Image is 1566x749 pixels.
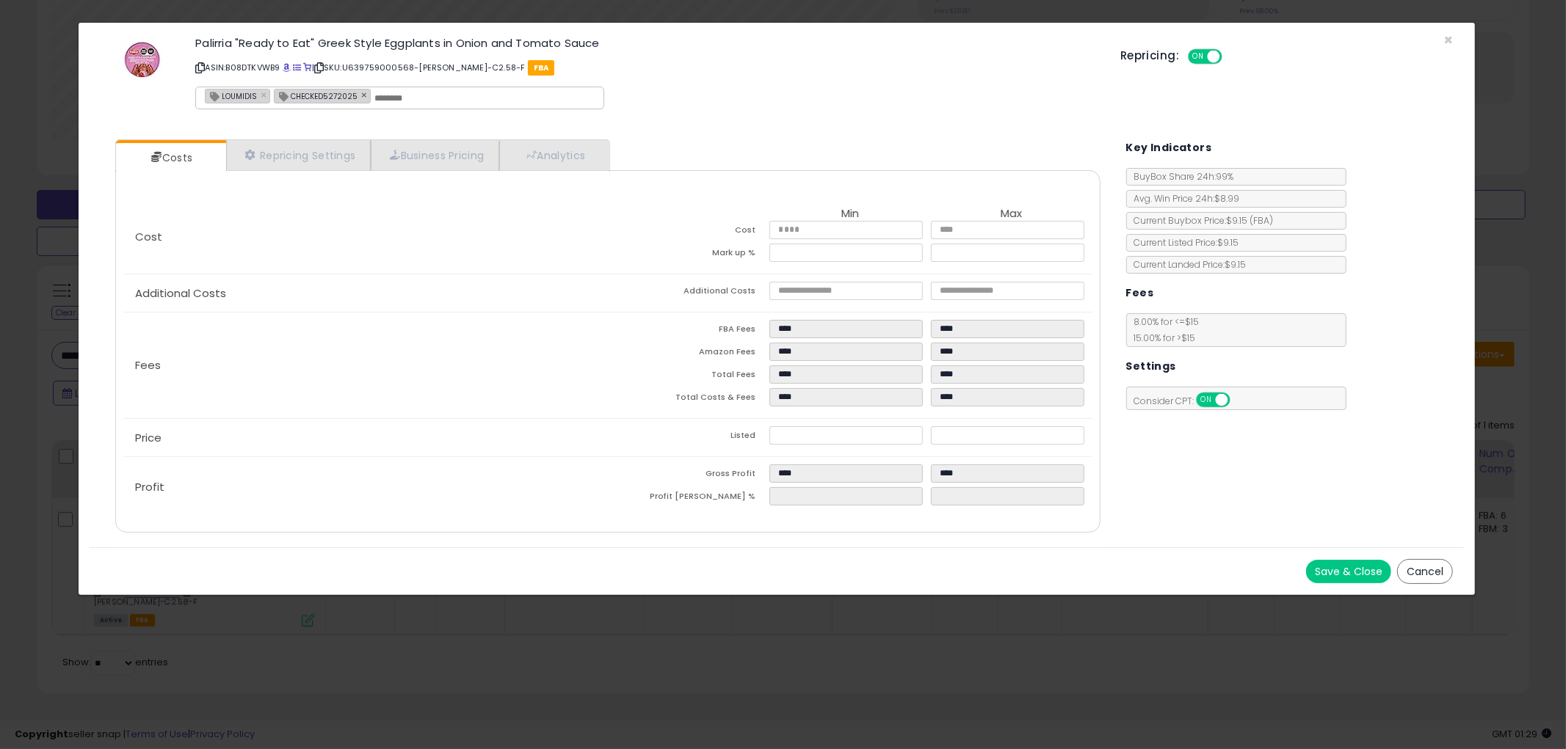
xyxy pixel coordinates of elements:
h5: Fees [1126,284,1154,302]
a: × [361,88,370,101]
span: Current Listed Price: $9.15 [1127,236,1239,249]
span: Consider CPT: [1127,395,1250,407]
span: CHECKED5272025 [275,89,358,102]
a: BuyBox page [283,62,291,73]
td: Profit [PERSON_NAME] % [608,487,769,510]
span: OFF [1220,51,1244,63]
p: Additional Costs [123,288,608,299]
a: Your listing only [303,62,311,73]
a: Business Pricing [371,140,499,170]
h5: Repricing: [1120,50,1179,62]
span: 15.00 % for > $15 [1127,332,1196,344]
td: Total Costs & Fees [608,388,769,411]
button: Cancel [1397,559,1453,584]
a: All offer listings [293,62,301,73]
td: Gross Profit [608,464,769,487]
span: FBA [528,60,555,76]
td: Cost [608,221,769,244]
a: Costs [116,143,225,172]
th: Min [769,208,931,221]
td: Listed [608,426,769,449]
span: BuyBox Share 24h: 99% [1127,170,1234,183]
h3: Palirria "Ready to Eat" Greek Style Eggplants in Onion and Tomato Sauce [195,37,1098,48]
td: Total Fees [608,365,769,388]
span: Current Landed Price: $9.15 [1127,258,1247,271]
span: Current Buybox Price: [1127,214,1274,227]
span: ( FBA ) [1250,214,1274,227]
button: Save & Close [1306,560,1391,583]
th: Max [931,208,1092,221]
span: ON [1189,51,1208,63]
td: FBA Fees [608,320,769,343]
h5: Key Indicators [1126,139,1212,157]
h5: Settings [1126,357,1176,376]
span: 8.00 % for <= $15 [1127,315,1200,344]
td: Mark up % [608,244,769,266]
span: Avg. Win Price 24h: $8.99 [1127,192,1240,205]
td: Additional Costs [608,282,769,304]
span: × [1443,29,1453,51]
p: ASIN: B08DTKVWB9 | SKU: U639759000568-[PERSON_NAME]-C2.58-F [195,56,1098,79]
a: × [261,88,269,101]
p: Fees [123,359,608,371]
span: $9.15 [1227,214,1274,227]
td: Amazon Fees [608,343,769,365]
p: Price [123,432,608,444]
a: Repricing Settings [226,140,371,170]
img: 41tooM0VjmL._SL60_.jpg [120,37,164,81]
p: Profit [123,481,608,493]
span: LOUMIDIS [206,89,257,102]
a: Analytics [499,140,608,170]
span: OFF [1228,394,1251,406]
span: ON [1197,394,1216,406]
p: Cost [123,231,608,243]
